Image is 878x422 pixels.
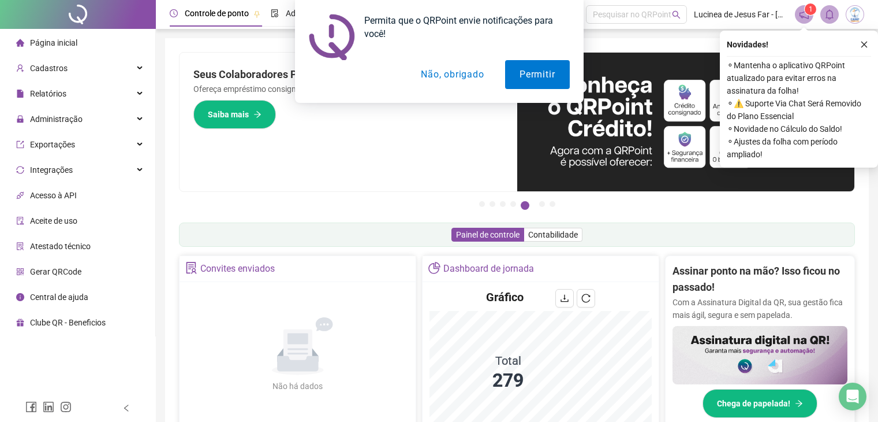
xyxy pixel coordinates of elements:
span: lock [16,115,24,123]
span: Central de ajuda [30,293,88,302]
img: notification icon [309,14,355,60]
span: api [16,191,24,199]
button: 7 [550,201,555,207]
span: arrow-right [795,399,803,408]
span: export [16,140,24,149]
button: 1 [479,201,485,207]
span: Integrações [30,165,73,175]
img: banner%2F11e687cd-1386-4cbd-b13b-7bd81425532d.png [517,53,855,191]
span: Acesso à API [30,191,77,200]
img: banner%2F02c71560-61a6-44d4-94b9-c8ab97240462.png [672,326,847,384]
button: 6 [539,201,545,207]
span: left [122,404,130,412]
span: Chega de papelada! [717,397,790,410]
div: Não há dados [245,380,351,393]
span: Clube QR - Beneficios [30,318,106,327]
span: solution [185,262,197,274]
span: instagram [60,401,72,413]
span: Atestado técnico [30,242,91,251]
span: ⚬ Novidade no Cálculo do Saldo! [727,123,871,135]
span: Aceite de uso [30,216,77,225]
span: Contabilidade [528,230,578,239]
span: qrcode [16,268,24,276]
span: audit [16,217,24,225]
div: Permita que o QRPoint envie notificações para você! [355,14,570,40]
button: 5 [521,201,529,210]
span: linkedin [43,401,54,413]
span: sync [16,166,24,174]
span: pie-chart [428,262,440,274]
span: download [560,294,569,303]
button: 2 [490,201,495,207]
span: ⚬ ⚠️ Suporte Via Chat Será Removido do Plano Essencial [727,97,871,123]
button: 3 [500,201,506,207]
p: Com a Assinatura Digital da QR, sua gestão fica mais ágil, segura e sem papelada. [672,296,847,321]
span: Gerar QRCode [30,267,81,276]
span: facebook [25,401,37,413]
span: Administração [30,114,83,124]
button: Não, obrigado [406,60,498,89]
div: Open Intercom Messenger [839,383,866,410]
h4: Gráfico [486,289,524,305]
span: Saiba mais [208,108,249,121]
span: gift [16,319,24,327]
div: Convites enviados [200,259,275,279]
span: Exportações [30,140,75,149]
span: info-circle [16,293,24,301]
span: Painel de controle [456,230,520,239]
span: arrow-right [253,110,261,119]
button: Chega de papelada! [703,389,817,418]
span: solution [16,242,24,250]
div: Dashboard de jornada [443,259,534,279]
button: 4 [510,201,516,207]
h2: Assinar ponto na mão? Isso ficou no passado! [672,263,847,296]
button: Permitir [505,60,569,89]
span: reload [581,294,591,303]
span: ⚬ Ajustes da folha com período ampliado! [727,135,871,161]
button: Saiba mais [193,100,276,129]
